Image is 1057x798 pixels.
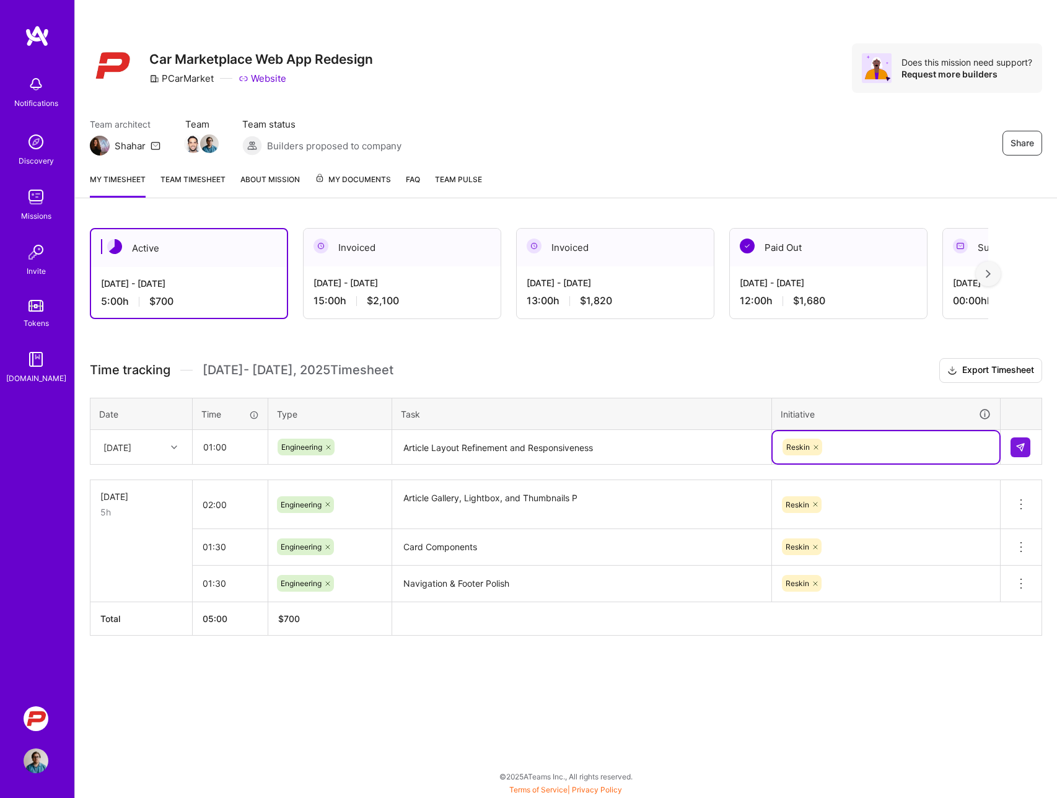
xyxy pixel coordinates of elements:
[509,785,622,794] span: |
[786,542,809,551] span: Reskin
[281,542,322,551] span: Engineering
[740,239,755,253] img: Paid Out
[185,133,201,154] a: Team Member Avatar
[24,347,48,372] img: guide book
[24,185,48,209] img: teamwork
[953,239,968,253] img: Submitted
[986,270,991,278] img: right
[29,300,43,312] img: tokens
[90,118,160,131] span: Team architect
[115,139,146,152] div: Shahar
[281,579,322,588] span: Engineering
[740,294,917,307] div: 12:00 h
[193,488,268,521] input: HH:MM
[314,239,328,253] img: Invoiced
[20,706,51,731] a: PCarMarket: Car Marketplace Web App Redesign
[240,173,300,198] a: About Mission
[201,408,259,421] div: Time
[781,407,991,421] div: Initiative
[527,294,704,307] div: 13:00 h
[1015,442,1025,452] img: Submit
[171,444,177,450] i: icon Chevron
[90,398,193,430] th: Date
[100,490,182,503] div: [DATE]
[392,398,772,430] th: Task
[527,276,704,289] div: [DATE] - [DATE]
[101,277,277,290] div: [DATE] - [DATE]
[24,748,48,773] img: User Avatar
[200,134,219,153] img: Team Member Avatar
[90,362,170,378] span: Time tracking
[314,276,491,289] div: [DATE] - [DATE]
[730,229,927,266] div: Paid Out
[242,118,401,131] span: Team status
[1011,137,1034,149] span: Share
[393,567,770,601] textarea: Navigation & Footer Polish
[90,602,193,635] th: Total
[101,295,277,308] div: 5:00 h
[107,239,122,254] img: Active
[100,506,182,519] div: 5h
[517,229,714,266] div: Invoiced
[786,579,809,588] span: Reskin
[21,209,51,222] div: Missions
[90,43,134,88] img: Company Logo
[572,785,622,794] a: Privacy Policy
[278,613,300,624] span: $ 700
[149,74,159,84] i: icon CompanyGray
[91,229,287,267] div: Active
[24,706,48,731] img: PCarMarket: Car Marketplace Web App Redesign
[393,431,770,464] textarea: Article Layout Refinement and Responsiveness
[580,294,612,307] span: $1,820
[304,229,501,266] div: Invoiced
[24,240,48,265] img: Invite
[740,276,917,289] div: [DATE] - [DATE]
[786,500,809,509] span: Reskin
[509,785,568,794] a: Terms of Service
[74,761,1057,792] div: © 2025 ATeams Inc., All rights reserved.
[939,358,1042,383] button: Export Timesheet
[393,530,770,564] textarea: Card Components
[90,173,146,198] a: My timesheet
[281,500,322,509] span: Engineering
[435,175,482,184] span: Team Pulse
[1011,437,1032,457] div: null
[24,129,48,154] img: discovery
[203,362,393,378] span: [DATE] - [DATE] , 2025 Timesheet
[1002,131,1042,156] button: Share
[201,133,217,154] a: Team Member Avatar
[193,431,267,463] input: HH:MM
[793,294,825,307] span: $1,680
[149,295,173,308] span: $700
[14,97,58,110] div: Notifications
[315,173,391,198] a: My Documents
[149,51,373,67] h3: Car Marketplace Web App Redesign
[786,442,810,452] span: Reskin
[315,173,391,186] span: My Documents
[901,56,1032,68] div: Does this mission need support?
[149,72,214,85] div: PCarMarket
[20,748,51,773] a: User Avatar
[406,173,420,198] a: FAQ
[281,442,322,452] span: Engineering
[527,239,542,253] img: Invoiced
[160,173,226,198] a: Team timesheet
[193,602,268,635] th: 05:00
[947,364,957,377] i: icon Download
[151,141,160,151] i: icon Mail
[239,72,286,85] a: Website
[314,294,491,307] div: 15:00 h
[24,72,48,97] img: bell
[184,134,203,153] img: Team Member Avatar
[901,68,1032,80] div: Request more builders
[25,25,50,47] img: logo
[435,173,482,198] a: Team Pulse
[193,530,268,563] input: HH:MM
[393,481,770,528] textarea: Article Gallery, Lightbox, and Thumbnails P
[19,154,54,167] div: Discovery
[193,567,268,600] input: HH:MM
[185,118,217,131] span: Team
[24,317,49,330] div: Tokens
[268,398,392,430] th: Type
[103,441,131,454] div: [DATE]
